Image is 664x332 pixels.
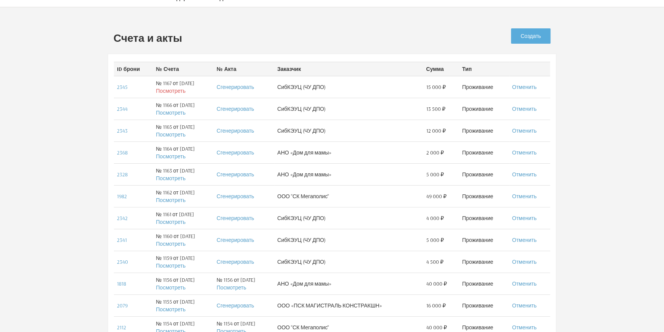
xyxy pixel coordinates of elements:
[459,62,509,76] th: Тип
[511,28,551,44] a: Создать
[512,193,537,200] a: Отменить
[459,185,509,207] td: Проживание
[274,273,423,294] td: АНО «Дом для мамы»
[117,280,126,287] a: 1818
[114,62,153,76] th: ID брони
[426,171,444,178] span: 5 000 ₽
[426,258,443,266] span: 4 500 ₽
[156,219,186,225] a: Посмотреть
[153,163,214,185] td: № 1163 от [DATE]
[156,197,186,204] a: Посмотреть
[459,207,509,229] td: Проживание
[117,127,128,134] a: 2343
[117,171,128,178] a: 2328
[117,105,128,112] a: 2344
[217,284,246,291] a: Посмотреть
[153,273,214,294] td: № 1156 от [DATE]
[217,127,254,134] a: Сгенерировать
[274,229,423,251] td: СибКЭУЦ (ЧУ ДПО)
[214,62,274,76] th: № Акта
[156,175,186,182] a: Посмотреть
[217,302,254,309] a: Сгенерировать
[274,98,423,120] td: СибКЭУЦ (ЧУ ДПО)
[217,149,254,156] a: Сгенерировать
[153,62,214,76] th: № Счета
[156,131,186,138] a: Посмотреть
[426,236,444,244] span: 5 000 ₽
[512,215,537,222] a: Отменить
[512,324,537,331] a: Отменить
[156,262,186,269] a: Посмотреть
[117,149,128,156] a: 2368
[113,32,439,44] h2: Счета и акты
[426,149,444,156] span: 2 000 ₽
[512,149,537,156] a: Отменить
[512,105,537,112] a: Отменить
[217,84,254,90] a: Сгенерировать
[153,229,214,251] td: № 1160 от [DATE]
[156,153,186,160] a: Посмотреть
[274,251,423,273] td: СибКЭУЦ (ЧУ ДПО)
[153,185,214,207] td: № 1162 от [DATE]
[117,258,128,265] a: 2340
[512,280,537,287] a: Отменить
[153,294,214,316] td: № 1155 от [DATE]
[217,258,254,265] a: Сгенерировать
[459,120,509,141] td: Проживание
[217,193,254,200] a: Сгенерировать
[426,127,445,135] span: 12 000 ₽
[274,163,423,185] td: АНО «Дом для мамы»
[156,240,186,247] a: Посмотреть
[426,105,445,113] span: 13 500 ₽
[512,258,537,265] a: Отменить
[274,207,423,229] td: СибКЭУЦ (ЧУ ДПО)
[217,171,254,178] a: Сгенерировать
[426,192,446,200] span: 49 000 ₽
[512,237,537,243] a: Отменить
[117,215,128,222] a: 2342
[217,105,254,112] a: Сгенерировать
[153,251,214,273] td: № 1159 от [DATE]
[426,83,445,91] span: 15 000 ₽
[459,163,509,185] td: Проживание
[459,294,509,316] td: Проживание
[117,193,127,200] a: 1982
[156,306,186,313] a: Посмотреть
[274,185,423,207] td: ООО "СК Мегаполис"
[153,98,214,120] td: № 1166 от [DATE]
[117,237,127,243] a: 2341
[156,109,186,116] a: Посмотреть
[459,229,509,251] td: Проживание
[117,302,128,309] a: 2079
[459,251,509,273] td: Проживание
[217,237,254,243] a: Сгенерировать
[512,84,537,90] a: Отменить
[156,87,186,94] a: Посмотреть
[274,120,423,141] td: СибКЭУЦ (ЧУ ДПО)
[117,84,128,90] a: 2345
[426,324,447,331] span: 40 000 ₽
[274,62,423,76] th: Заказчик
[426,280,447,288] span: 40 000 ₽
[153,207,214,229] td: № 1161 от [DATE]
[459,76,509,98] td: Проживание
[214,273,274,294] td: № 1156 от [DATE]
[274,141,423,163] td: АНО «Дом для мамы»
[459,98,509,120] td: Проживание
[426,214,444,222] span: 4 000 ₽
[512,302,537,309] a: Отменить
[423,62,459,76] th: Сумма
[153,120,214,141] td: № 1165 от [DATE]
[217,215,254,222] a: Сгенерировать
[512,171,537,178] a: Отменить
[153,76,214,98] td: № 1167 от [DATE]
[274,294,423,316] td: ООО «ПСК МАГИСТРАЛЬ КОНСТРАКШН»
[156,284,186,291] a: Посмотреть
[426,302,445,309] span: 16 000 ₽
[274,76,423,98] td: СибКЭУЦ (ЧУ ДПО)
[117,324,126,331] a: 2112
[512,127,537,134] a: Отменить
[459,273,509,294] td: Проживание
[459,141,509,163] td: Проживание
[153,141,214,163] td: № 1164 от [DATE]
